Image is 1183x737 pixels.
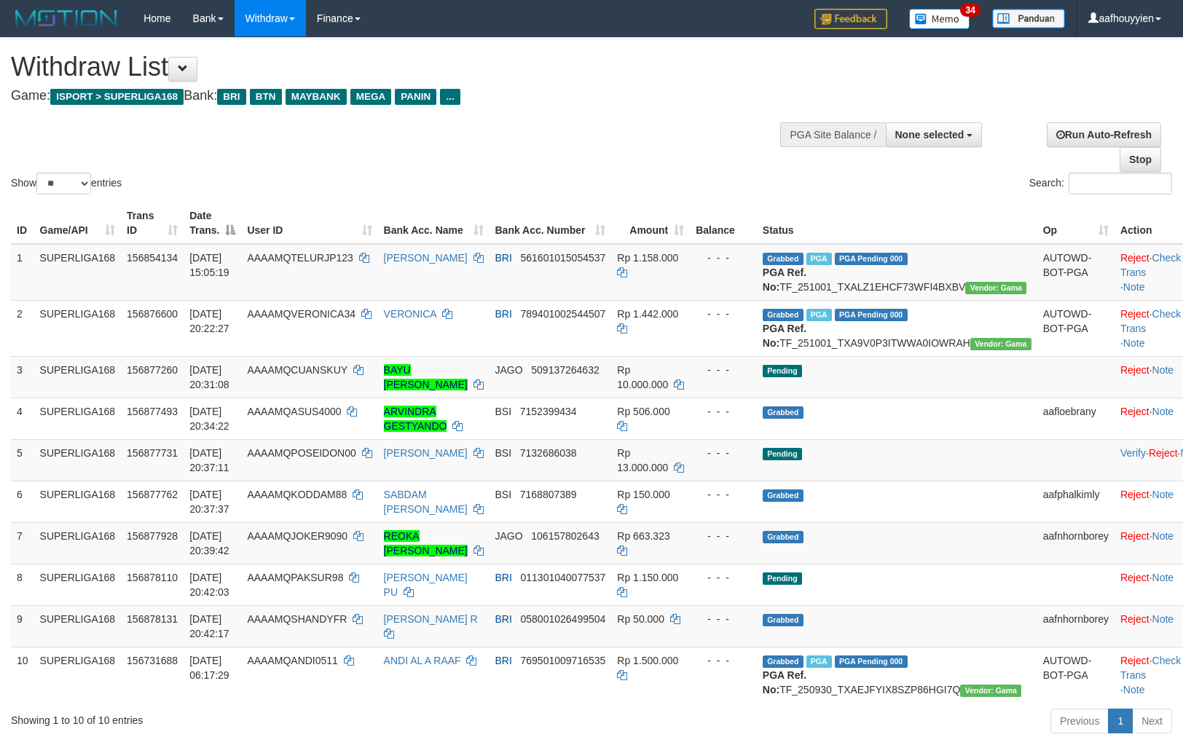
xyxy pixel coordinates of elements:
span: BRI [495,252,512,264]
td: 5 [11,439,34,481]
span: JAGO [495,364,523,376]
th: User ID: activate to sort column ascending [241,202,377,244]
a: Previous [1050,709,1109,733]
td: AUTOWD-BOT-PGA [1037,647,1115,703]
span: PGA Pending [835,253,908,265]
span: 156877762 [127,489,178,500]
span: [DATE] 15:05:19 [189,252,229,278]
td: 7 [11,522,34,564]
td: AUTOWD-BOT-PGA [1037,300,1115,356]
span: Copy 509137264632 to clipboard [531,364,599,376]
span: MAYBANK [286,89,347,105]
label: Show entries [11,173,122,194]
td: 3 [11,356,34,398]
th: Bank Acc. Name: activate to sort column ascending [378,202,490,244]
td: AUTOWD-BOT-PGA [1037,244,1115,301]
div: - - - [696,570,751,585]
img: Feedback.jpg [814,9,887,29]
span: BRI [495,308,512,320]
a: ARVINDRA GESTYANDO [384,406,447,432]
a: Stop [1120,147,1161,172]
span: BTN [250,89,282,105]
span: Rp 1.442.000 [617,308,678,320]
span: PGA Pending [835,655,908,668]
span: [DATE] 20:22:27 [189,308,229,334]
td: TF_250930_TXAEJFYIX8SZP86HGI7Q [757,647,1037,703]
b: PGA Ref. No: [763,323,806,349]
span: 156876600 [127,308,178,320]
span: Rp 1.158.000 [617,252,678,264]
th: Date Trans.: activate to sort column descending [184,202,241,244]
span: [DATE] 20:31:08 [189,364,229,390]
span: Rp 13.000.000 [617,447,668,473]
span: AAAAMQSHANDYFR [247,613,347,625]
a: Note [1152,364,1174,376]
span: 156731688 [127,655,178,666]
a: BAYU [PERSON_NAME] [384,364,468,390]
a: Note [1152,530,1174,542]
td: 1 [11,244,34,301]
td: 9 [11,605,34,647]
td: SUPERLIGA168 [34,356,122,398]
span: BSI [495,447,512,459]
h4: Game: Bank: [11,89,774,103]
td: 2 [11,300,34,356]
a: Note [1152,489,1174,500]
span: ISPORT > SUPERLIGA168 [50,89,184,105]
div: - - - [696,529,751,543]
span: JAGO [495,530,523,542]
th: Trans ID: activate to sort column ascending [121,202,184,244]
th: Game/API: activate to sort column ascending [34,202,122,244]
span: Copy 789401002544507 to clipboard [521,308,606,320]
th: Balance [690,202,757,244]
a: Check Trans [1120,308,1181,334]
span: MEGA [350,89,392,105]
a: Reject [1149,447,1178,459]
div: - - - [696,653,751,668]
span: Rp 10.000.000 [617,364,668,390]
td: SUPERLIGA168 [34,522,122,564]
a: Check Trans [1120,252,1181,278]
div: - - - [696,487,751,502]
img: Button%20Memo.svg [909,9,970,29]
a: Note [1123,337,1145,349]
span: PGA Pending [835,309,908,321]
a: ANDI AL A RAAF [384,655,461,666]
a: Reject [1120,572,1149,583]
a: Next [1132,709,1172,733]
a: Run Auto-Refresh [1047,122,1161,147]
a: [PERSON_NAME] [384,447,468,459]
span: BRI [495,572,512,583]
span: [DATE] 20:37:11 [189,447,229,473]
span: AAAAMQVERONICA34 [247,308,355,320]
td: SUPERLIGA168 [34,564,122,605]
span: [DATE] 20:34:22 [189,406,229,432]
span: 156854134 [127,252,178,264]
td: SUPERLIGA168 [34,439,122,481]
span: 156878131 [127,613,178,625]
span: Grabbed [763,489,803,502]
span: PANIN [395,89,436,105]
span: BSI [495,406,512,417]
td: aafnhornborey [1037,605,1115,647]
div: - - - [696,612,751,626]
a: REOKA [PERSON_NAME] [384,530,468,556]
div: PGA Site Balance / [780,122,885,147]
td: SUPERLIGA168 [34,481,122,522]
span: Rp 1.500.000 [617,655,678,666]
a: Verify [1120,447,1146,459]
select: Showentries [36,173,91,194]
span: AAAAMQCUANSKUY [247,364,347,376]
td: TF_251001_TXALZ1EHCF73WFI4BXBV [757,244,1037,301]
a: [PERSON_NAME] R [384,613,478,625]
span: Copy 561601015054537 to clipboard [521,252,606,264]
span: 34 [960,4,980,17]
a: 1 [1108,709,1133,733]
a: Reject [1120,655,1149,666]
span: AAAAMQTELURJP123 [247,252,353,264]
td: 6 [11,481,34,522]
td: SUPERLIGA168 [34,300,122,356]
a: Reject [1120,406,1149,417]
th: ID [11,202,34,244]
span: Vendor URL: https://trx31.1velocity.biz [960,685,1021,697]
